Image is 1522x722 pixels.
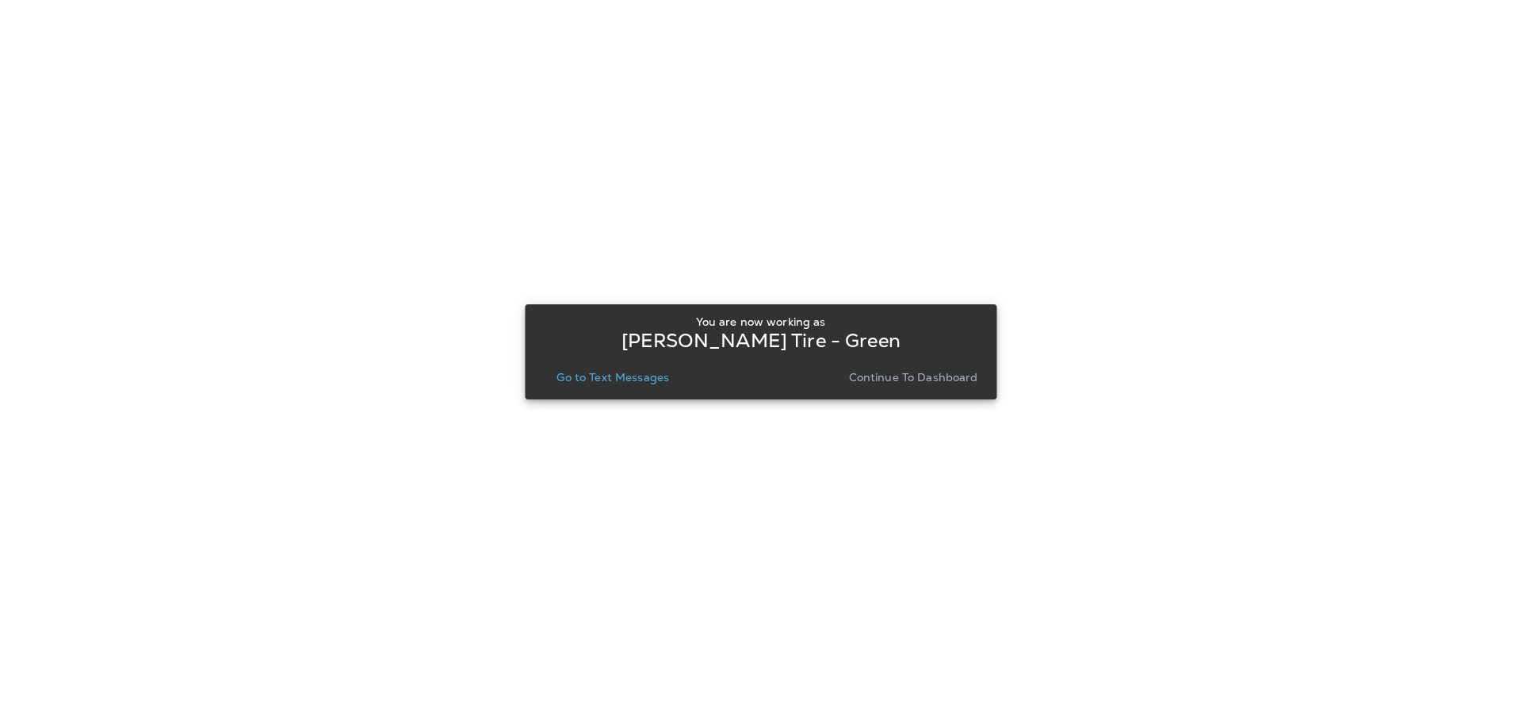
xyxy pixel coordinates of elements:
p: Go to Text Messages [556,371,669,384]
p: Continue to Dashboard [849,371,978,384]
p: You are now working as [696,315,825,328]
p: [PERSON_NAME] Tire - Green [621,334,901,347]
button: Continue to Dashboard [843,366,985,388]
button: Go to Text Messages [550,366,675,388]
